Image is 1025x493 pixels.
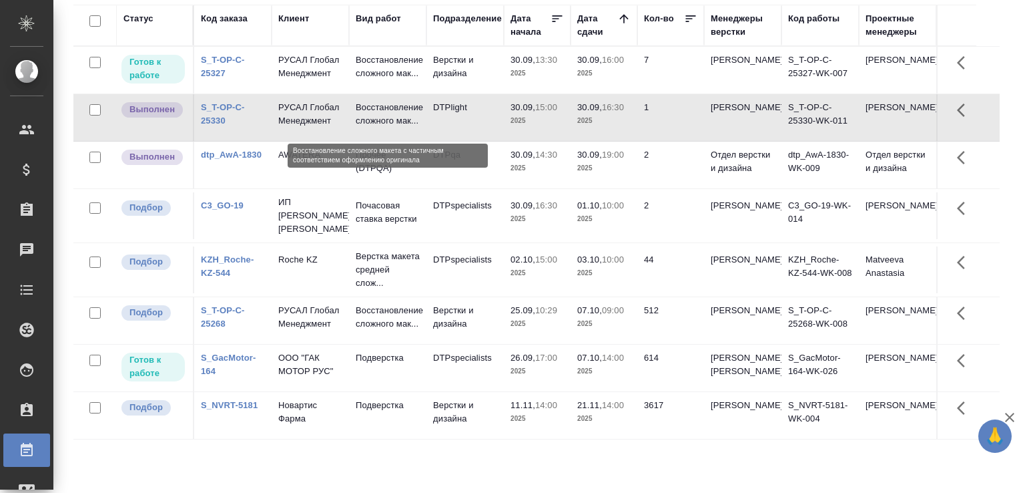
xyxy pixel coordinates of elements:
td: Верстки и дизайна [426,392,504,439]
p: Восстановление сложного мак... [356,53,420,80]
p: Подбор [129,306,163,319]
p: 16:30 [602,102,624,112]
p: Восстановление сложного мак... [356,304,420,331]
p: Подверстка [356,399,420,412]
div: Вид работ [356,12,401,25]
a: S_T-OP-C-25268 [201,305,245,329]
p: Roche KZ [278,253,342,267]
p: Отдел верстки и дизайна [711,148,775,175]
p: ИП [PERSON_NAME] [PERSON_NAME] [278,196,342,236]
div: Дата начала [510,12,551,39]
a: C3_GO-19 [201,200,244,210]
p: 2025 [510,162,564,175]
p: [PERSON_NAME] [711,399,775,412]
p: 02.10, [510,255,535,265]
a: S_NVRT-5181 [201,400,258,410]
p: Выполнен [129,103,175,116]
div: Кол-во [644,12,674,25]
p: 07.10, [577,305,602,315]
p: РУСАЛ Глобал Менеджмент [278,53,342,80]
p: 15:00 [535,102,557,112]
p: 2025 [510,267,564,280]
button: Здесь прячутся важные кнопки [949,297,981,329]
p: Выполнен [129,150,175,164]
button: Здесь прячутся важные кнопки [949,246,981,279]
div: Исполнитель может приступить к работе [120,53,186,85]
p: Подверстка [356,351,420,365]
button: Здесь прячутся важные кнопки [949,142,981,174]
td: DTPlight [426,94,504,141]
p: 13:30 [535,55,557,65]
p: [PERSON_NAME] [711,199,775,212]
td: KZH_Roche-KZ-544-WK-008 [781,246,859,293]
p: 11.11, [510,400,535,410]
p: Готов к работе [129,55,177,82]
td: S_T-OP-C-25327-WK-007 [781,47,859,94]
p: 25.09, [510,305,535,315]
td: 44 [637,246,704,293]
td: 3617 [637,392,704,439]
td: 512 [637,297,704,344]
td: [PERSON_NAME] [859,392,936,439]
td: Отдел верстки и дизайна [859,142,936,188]
p: 2025 [577,67,631,80]
a: S_T-OP-C-25327 [201,55,245,78]
td: 7 [637,47,704,94]
p: Прочее (DTPQA) [356,148,420,175]
p: 10:00 [602,255,624,265]
p: 30.09, [510,55,535,65]
a: dtp_AwA-1830 [201,150,262,160]
p: 14:30 [535,150,557,160]
p: [PERSON_NAME], [PERSON_NAME] [711,351,775,378]
p: 30.09, [577,150,602,160]
a: S_GacMotor-164 [201,353,256,376]
p: РУСАЛ Глобал Менеджмент [278,101,342,128]
p: [PERSON_NAME] [711,253,775,267]
div: Менеджеры верстки [711,12,775,39]
td: [PERSON_NAME] [859,345,936,391]
p: 01.10, [577,200,602,210]
td: [PERSON_NAME] [859,94,936,141]
p: 2025 [577,114,631,128]
td: dtp_AwA-1830-WK-009 [781,142,859,188]
div: Код заказа [201,12,248,25]
p: 15:00 [535,255,557,265]
a: KZH_Roche-KZ-544 [201,255,254,278]
p: 03.10, [577,255,602,265]
p: 2025 [577,365,631,378]
p: 2025 [510,412,564,426]
p: 07.10, [577,353,602,363]
p: 19:00 [602,150,624,160]
p: 17:00 [535,353,557,363]
td: DTPspecialists [426,192,504,239]
td: 614 [637,345,704,391]
p: Готов к работе [129,353,177,380]
span: 🙏 [984,422,1006,450]
button: Здесь прячутся важные кнопки [949,192,981,224]
p: 30.09, [577,55,602,65]
p: 2025 [510,365,564,378]
td: DTPqa [426,142,504,188]
button: Здесь прячутся важные кнопки [949,345,981,377]
button: Здесь прячутся важные кнопки [949,392,981,424]
td: S_T-OP-C-25268-WK-008 [781,297,859,344]
div: Можно подбирать исполнителей [120,253,186,271]
div: Статус [123,12,153,25]
td: DTPspecialists [426,345,504,391]
p: 26.09, [510,353,535,363]
p: Подбор [129,255,163,269]
td: 2 [637,192,704,239]
p: Восстановление сложного мак... [356,101,420,128]
p: 14:00 [602,353,624,363]
td: [PERSON_NAME] [859,192,936,239]
div: Можно подбирать исполнителей [120,199,186,217]
p: Верстка макета средней слож... [356,250,420,290]
p: ООО "ГАК МОТОР РУС" [278,351,342,378]
p: 2025 [577,412,631,426]
td: C3_GO-19-WK-014 [781,192,859,239]
td: Верстки и дизайна [426,47,504,94]
div: Дата сдачи [577,12,617,39]
div: Исполнитель может приступить к работе [120,351,186,383]
p: 2025 [510,317,564,331]
div: Подразделение [433,12,502,25]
